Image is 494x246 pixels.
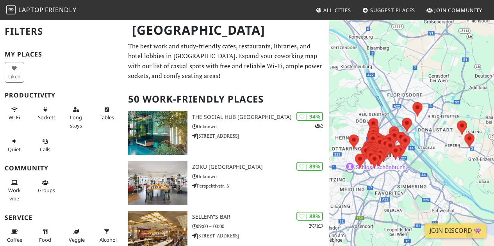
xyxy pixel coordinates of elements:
button: Long stays [66,103,86,132]
span: Stable Wi-Fi [9,114,20,121]
div: | 88% [296,212,323,221]
h3: SELLENY'S Bar [192,214,329,220]
p: Perspektivstr. 6 [192,182,329,189]
a: Suggest Places [359,3,419,17]
span: Suggest Places [370,7,416,14]
h2: 50 Work-Friendly Places [128,87,325,111]
h3: Service [5,214,119,221]
button: Groups [36,176,55,197]
button: Tables [97,103,117,124]
button: Veggie [66,225,86,246]
h3: The Social Hub [GEOGRAPHIC_DATA] [192,114,329,120]
p: The best work and study-friendly cafes, restaurants, libraries, and hotel lobbies in [GEOGRAPHIC_... [128,41,325,81]
button: Wi-Fi [5,103,24,124]
span: Food [39,236,51,243]
span: Alcohol [100,236,117,243]
h3: Productivity [5,92,119,99]
p: 2 [315,122,323,130]
span: Join Community [434,7,482,14]
a: The Social Hub Vienna | 94% 2 The Social Hub [GEOGRAPHIC_DATA] Unknown [STREET_ADDRESS] [123,111,329,155]
span: Coffee [7,236,22,243]
button: Sockets [36,103,55,124]
span: Quiet [8,146,21,153]
button: Calls [36,135,55,156]
button: Work vibe [5,176,24,205]
h2: Filters [5,19,119,43]
p: 2 1 [309,222,323,230]
p: Unknown [192,123,329,130]
span: People working [8,187,21,202]
h3: Zoku [GEOGRAPHIC_DATA] [192,164,329,170]
a: Join Discord 👾 [425,223,486,238]
a: Zoku Vienna | 89% Zoku [GEOGRAPHIC_DATA] Unknown Perspektivstr. 6 [123,161,329,205]
h1: [GEOGRAPHIC_DATA] [126,19,328,41]
img: Zoku Vienna [128,161,187,205]
a: Join Community [423,3,485,17]
span: All Cities [323,7,351,14]
p: 09:00 – 00:00 [192,223,329,230]
p: Unknown [192,173,329,180]
span: Laptop [18,5,44,14]
div: | 94% [296,112,323,121]
h3: Community [5,165,119,172]
button: Alcohol [97,225,117,246]
button: Coffee [5,225,24,246]
h3: My Places [5,51,119,58]
img: LaptopFriendly [6,5,16,14]
img: The Social Hub Vienna [128,111,187,155]
span: Friendly [45,5,76,14]
p: [STREET_ADDRESS] [192,232,329,239]
button: Food [36,225,55,246]
span: Group tables [38,187,55,194]
p: [STREET_ADDRESS] [192,132,329,140]
span: Power sockets [38,114,56,121]
button: Quiet [5,135,24,156]
a: LaptopFriendly LaptopFriendly [6,4,77,17]
span: Veggie [69,236,85,243]
span: Video/audio calls [40,146,50,153]
span: Work-friendly tables [100,114,114,121]
a: All Cities [312,3,354,17]
div: | 89% [296,162,323,171]
span: Long stays [70,114,82,129]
